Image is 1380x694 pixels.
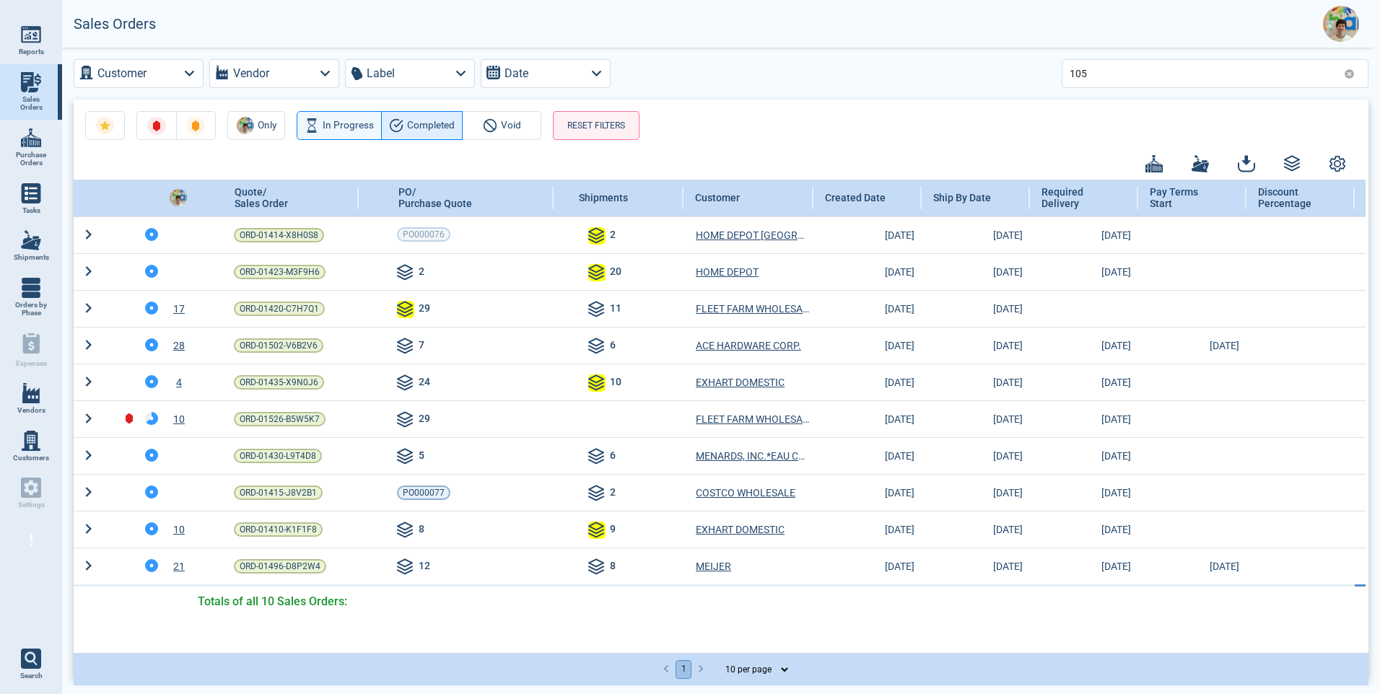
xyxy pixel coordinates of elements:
[381,111,463,140] button: Completed
[696,228,810,242] a: HOME DEPOT [GEOGRAPHIC_DATA]
[696,302,810,316] span: FLEET FARM WHOLESALE
[240,486,317,500] span: ORD-01415-J8V2B1
[234,265,326,279] a: ORD-01423-M3F9H6
[419,522,424,539] span: 8
[21,25,41,45] img: menu_icon
[240,228,318,242] span: ORD-01414-X8H0S8
[922,253,1030,290] td: [DATE]
[234,412,326,426] a: ORD-01526-B5W5K7
[21,431,41,451] img: menu_icon
[419,411,430,429] span: 29
[403,486,445,500] span: PO000077
[813,511,922,548] td: [DATE]
[696,522,785,537] a: EXHART DOMESTIC
[12,95,51,112] span: Sales Orders
[234,375,324,390] a: ORD-01435-X9N0J6
[240,302,319,316] span: ORD-01420-C7H7Q1
[481,59,611,88] button: Date
[234,338,323,353] a: ORD-01502-V6B2V6
[407,117,455,134] span: Completed
[17,406,45,415] span: Vendors
[1030,253,1138,290] td: [DATE]
[234,559,326,574] a: ORD-01496-D8P2W4
[198,593,347,610] span: Totals of all 10 Sales Orders:
[696,338,801,353] a: ACE HARDWARE CORP.
[237,117,254,134] img: Avatar
[813,400,922,437] td: [DATE]
[696,375,785,390] a: EXHART DOMESTIC
[19,48,44,56] span: Reports
[21,128,41,148] img: menu_icon
[323,117,374,134] span: In Progress
[21,230,41,250] img: menu_icon
[922,400,1030,437] td: [DATE]
[419,301,430,318] span: 29
[419,264,424,281] span: 2
[164,338,211,353] div: 28
[1030,548,1138,585] td: [DATE]
[235,186,288,209] span: Quote/ Sales Order
[922,364,1030,400] td: [DATE]
[1258,186,1328,210] span: Discount Percentage
[696,559,731,574] span: MEIJER
[345,59,475,88] button: Label
[610,448,616,465] span: 6
[12,151,51,167] span: Purchase Orders
[209,59,339,88] button: Vendor
[1138,327,1246,364] td: [DATE]
[813,364,922,400] td: [DATE]
[1070,63,1338,84] input: Search for PO or Sales Order or shipment number, etc.
[610,374,621,392] span: 10
[610,485,616,502] span: 2
[164,522,211,537] div: 10
[21,72,41,92] img: menu_icon
[1030,400,1138,437] td: [DATE]
[933,192,991,203] span: Ship By Date
[501,117,521,134] span: Void
[258,117,276,134] span: Only
[813,548,922,585] td: [DATE]
[696,265,759,279] a: HOME DEPOT
[74,59,204,88] button: Customer
[419,448,424,465] span: 5
[922,327,1030,364] td: [DATE]
[1030,511,1138,548] td: [DATE]
[240,412,320,426] span: ORD-01526-B5W5K7
[658,660,709,679] nav: pagination navigation
[922,437,1030,474] td: [DATE]
[813,290,922,327] td: [DATE]
[240,338,318,353] span: ORD-01502-V6B2V6
[398,186,472,209] span: PO/ Purchase Quote
[234,449,322,463] a: ORD-01430-L9T4D8
[813,327,922,364] td: [DATE]
[164,302,211,316] div: 17
[234,302,325,316] a: ORD-01420-C7H7Q1
[240,265,320,279] span: ORD-01423-M3F9H6
[696,412,810,426] a: FLEET FARM WHOLESALE
[610,301,621,318] span: 11
[234,522,323,537] a: ORD-01410-K1F1F8
[227,111,285,140] button: AvatarOnly
[676,660,691,679] button: page 1
[922,216,1030,253] td: [DATE]
[922,474,1030,511] td: [DATE]
[922,511,1030,548] td: [DATE]
[240,375,318,390] span: ORD-01435-X9N0J6
[696,449,810,463] a: MENARDS, INC.*EAU CLAIRE
[505,63,528,84] label: Date
[21,183,41,203] img: menu_icon
[813,216,922,253] td: [DATE]
[462,111,541,140] button: Void
[234,228,324,242] a: ORD-01414-X8H0S8
[21,278,41,298] img: menu_icon
[1041,186,1112,210] span: Required Delivery
[22,206,40,215] span: Tasks
[1138,548,1246,585] td: [DATE]
[610,264,621,281] span: 20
